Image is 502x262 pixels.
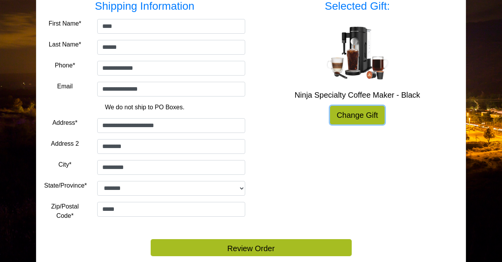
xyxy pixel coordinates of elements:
label: Address 2 [51,139,79,148]
label: State/Province* [44,181,87,190]
p: We do not ship to PO Boxes. [50,103,239,112]
a: Change Gift [330,106,385,124]
label: Phone* [55,61,75,70]
label: Zip/Postal Code* [44,202,86,221]
h5: Ninja Specialty Coffee Maker - Black [257,90,458,100]
label: Last Name* [49,40,81,49]
img: Ninja Specialty Coffee Maker - Black [327,27,389,79]
button: Review Order [151,239,352,256]
label: Address* [52,118,77,128]
label: Email [57,82,73,91]
label: City* [58,160,72,169]
label: First Name* [48,19,81,28]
